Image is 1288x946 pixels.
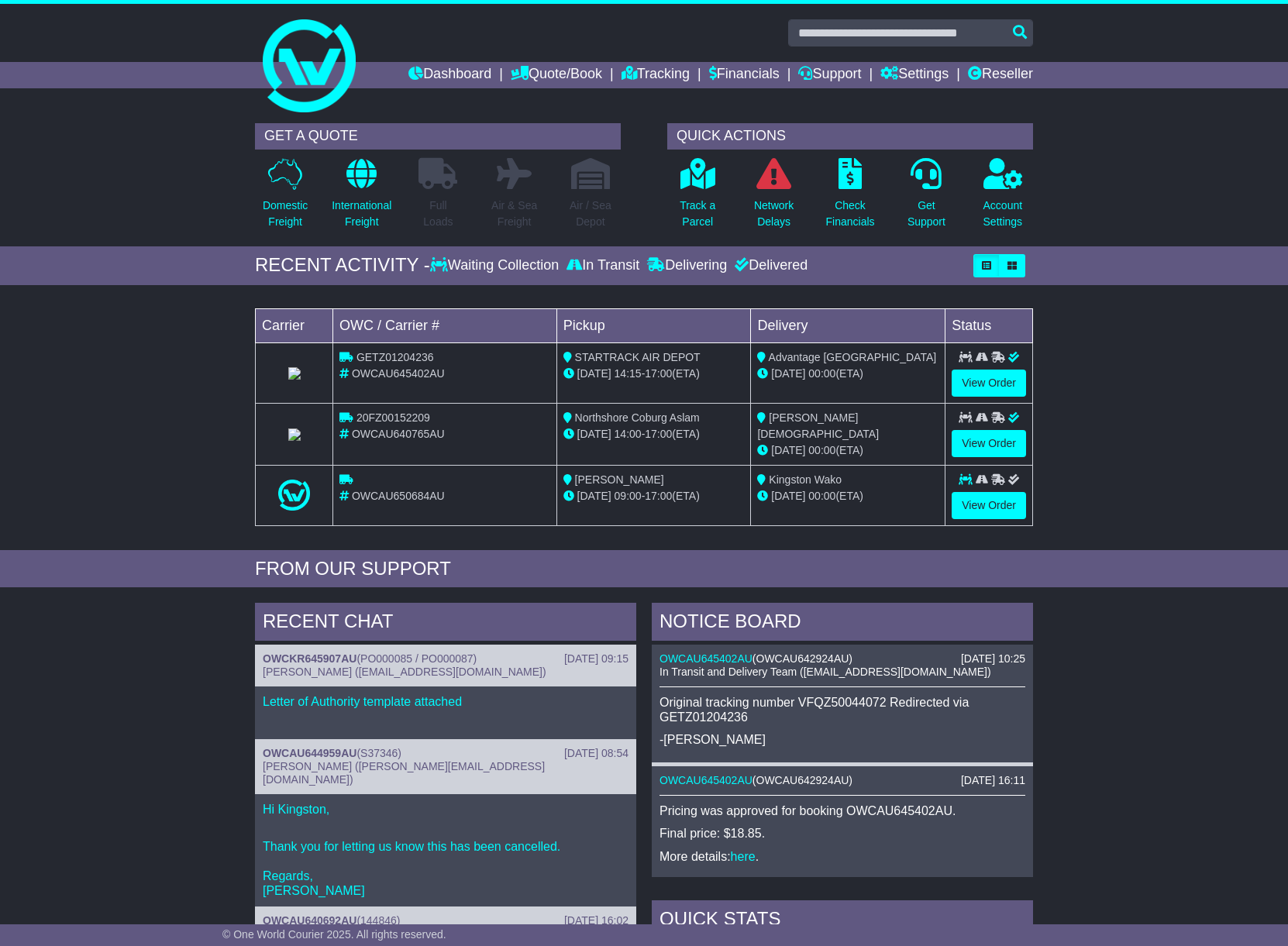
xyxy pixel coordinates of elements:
[255,254,430,277] div: RECENT ACTIVITY -
[356,351,434,363] span: GETZ01204236
[659,849,1025,864] p: More details: .
[808,367,835,380] span: 00:00
[263,760,545,786] span: [PERSON_NAME] ([PERSON_NAME][EMAIL_ADDRESS][DOMAIN_NAME])
[771,367,805,380] span: [DATE]
[263,652,629,666] div: ( )
[643,257,731,274] div: Delivering
[622,62,690,88] a: Tracking
[222,928,446,941] span: © One World Courier 2025. All rights reserved.
[263,652,356,665] a: OWCKR645907AU
[757,411,879,440] span: [PERSON_NAME][DEMOGRAPHIC_DATA]
[769,351,937,363] span: Advantage [GEOGRAPHIC_DATA]
[333,308,557,342] td: OWC / Carrier #
[808,444,835,456] span: 00:00
[961,774,1025,787] div: [DATE] 16:11
[952,430,1026,457] a: View Order
[262,157,308,239] a: DomesticFreight
[256,308,333,342] td: Carrier
[652,900,1033,942] div: Quick Stats
[753,157,794,239] a: NetworkDelays
[615,490,642,502] span: 09:00
[263,666,546,678] span: [PERSON_NAME] ([EMAIL_ADDRESS][DOMAIN_NAME])
[511,62,602,88] a: Quote/Book
[751,308,945,342] td: Delivery
[563,488,745,504] div: - (ETA)
[263,198,308,230] p: Domestic Freight
[577,490,611,502] span: [DATE]
[659,732,1025,747] p: -[PERSON_NAME]
[288,367,301,380] img: StarTrack.png
[564,914,629,927] div: [DATE] 16:02
[659,803,1025,818] p: Pricing was approved for booking OWCAU645402AU.
[564,652,629,666] div: [DATE] 09:15
[575,351,701,363] span: STARTRACK AIR DEPOT
[798,62,861,88] a: Support
[563,366,745,382] div: - (ETA)
[278,480,309,511] img: One_World_Courier.png
[659,774,752,786] a: OWCAU645402AU
[356,411,430,424] span: 20FZ00152209
[255,558,1033,580] div: FROM OUR SUPPORT
[577,428,611,440] span: [DATE]
[570,198,611,230] p: Air / Sea Depot
[263,824,629,899] p: Thank you for letting us know this has been cancelled. Regards, [PERSON_NAME]
[563,257,643,274] div: In Transit
[659,695,1025,724] p: Original tracking number VFQZ50044072 Redirected via GETZ01204236
[756,774,849,786] span: OWCAU642924AU
[255,123,621,150] div: GET A QUOTE
[491,198,537,230] p: Air & Sea Freight
[961,652,1025,666] div: [DATE] 10:25
[615,367,642,380] span: 14:15
[659,652,1025,666] div: ( )
[731,257,808,274] div: Delivered
[983,157,1024,239] a: AccountSettings
[577,367,611,380] span: [DATE]
[771,444,805,456] span: [DATE]
[352,367,445,380] span: OWCAU645402AU
[659,666,991,678] span: In Transit and Delivery Team ([EMAIL_ADDRESS][DOMAIN_NAME])
[556,308,751,342] td: Pickup
[263,802,629,817] p: Hi Kingston,
[360,914,397,927] span: 144846
[907,198,945,230] p: Get Support
[952,492,1026,519] a: View Order
[731,850,756,863] a: here
[645,367,672,380] span: 17:00
[667,123,1033,150] div: QUICK ACTIONS
[645,490,672,502] span: 17:00
[332,198,391,230] p: International Freight
[575,411,700,424] span: Northshore Coburg Aslam
[288,428,301,441] img: StarTrack.png
[757,366,938,382] div: (ETA)
[263,914,356,927] a: OWCAU640692AU
[615,428,642,440] span: 14:00
[575,473,664,486] span: [PERSON_NAME]
[430,257,563,274] div: Waiting Collection
[709,62,780,88] a: Financials
[907,157,946,239] a: GetSupport
[360,747,398,759] span: S37346
[352,428,445,440] span: OWCAU640765AU
[408,62,491,88] a: Dashboard
[771,490,805,502] span: [DATE]
[756,652,849,665] span: OWCAU642924AU
[418,198,457,230] p: Full Loads
[808,490,835,502] span: 00:00
[659,652,752,665] a: OWCAU645402AU
[263,747,356,759] a: OWCAU644959AU
[680,198,715,230] p: Track a Parcel
[331,157,392,239] a: InternationalFreight
[880,62,949,88] a: Settings
[754,198,794,230] p: Network Delays
[945,308,1033,342] td: Status
[952,370,1026,397] a: View Order
[826,198,875,230] p: Check Financials
[757,488,938,504] div: (ETA)
[983,198,1023,230] p: Account Settings
[255,603,636,645] div: RECENT CHAT
[263,914,629,927] div: ( )
[769,473,842,486] span: Kingston Wako
[263,694,629,709] p: Letter of Authority template attached
[659,826,1025,841] p: Final price: $18.85.
[645,428,672,440] span: 17:00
